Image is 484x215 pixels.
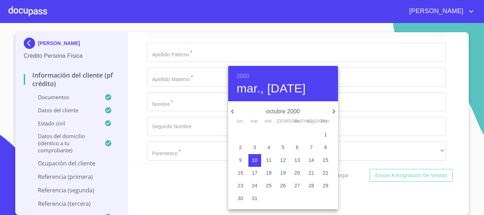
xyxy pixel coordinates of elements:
p: 28 [309,182,314,189]
p: 11 [266,157,272,164]
p: 19 [280,169,286,176]
button: 10 [248,154,261,167]
button: 11 [263,154,275,167]
p: 4 [268,144,270,151]
p: octubre 2000 [237,107,330,116]
p: 9 [239,157,242,164]
p: 15 [323,157,328,164]
button: 15 [319,154,332,167]
span: [DEMOGRAPHIC_DATA]. [277,118,289,125]
p: 10 [252,157,258,164]
p: 29 [323,182,328,189]
p: 24 [252,182,258,189]
button: 4 [263,141,275,154]
button: 14 [305,154,318,167]
p: 17 [252,169,258,176]
p: 13 [294,157,300,164]
button: 22 [319,167,332,180]
p: 2 [239,144,242,151]
p: 18 [266,169,272,176]
p: 30 [238,195,243,202]
span: mar. [248,118,261,125]
p: 8 [324,144,327,151]
button: 28 [305,180,318,192]
button: 12 [277,154,289,167]
button: 20 [291,167,304,180]
button: 26 [277,180,289,192]
button: 16 [234,167,247,180]
button: 21 [305,167,318,180]
p: 22 [323,169,328,176]
p: 5 [282,144,285,151]
p: 23 [238,182,243,189]
p: 26 [280,182,286,189]
button: 30 [234,192,247,205]
span: lun. [234,118,247,125]
button: 19 [277,167,289,180]
button: 7 [305,141,318,154]
p: 1 [324,131,327,138]
p: 14 [309,157,314,164]
button: 13 [291,154,304,167]
button: 27 [291,180,304,192]
p: 27 [294,182,300,189]
button: 17 [248,167,261,180]
button: 18 [263,167,275,180]
button: 25 [263,180,275,192]
span: dom. [319,118,332,125]
button: 31 [248,192,261,205]
p: 7 [310,144,313,151]
p: 20 [294,169,300,176]
p: 31 [252,195,258,202]
p: 25 [266,182,272,189]
button: 6 [291,141,304,154]
button: 2000 [237,71,249,81]
button: 23 [234,180,247,192]
p: 6 [296,144,299,151]
button: 8 [319,141,332,154]
button: 9 [234,154,247,167]
p: 21 [309,169,314,176]
button: 3 [248,141,261,154]
p: 12 [280,157,286,164]
button: 29 [319,180,332,192]
button: mar., [DATE] [237,81,306,96]
button: 1 [319,129,332,141]
button: 24 [248,180,261,192]
button: 5 [277,141,289,154]
p: 16 [238,169,243,176]
p: 3 [253,144,256,151]
button: 2 [234,141,247,154]
span: sáb. [305,118,318,125]
span: vie. [291,118,304,125]
span: mié. [263,118,275,125]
